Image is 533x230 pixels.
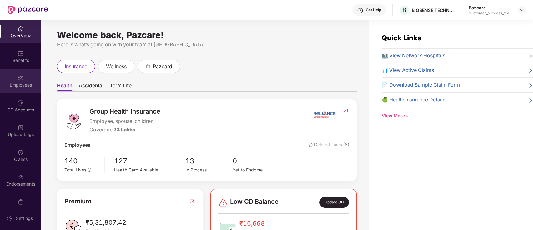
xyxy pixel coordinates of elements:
div: BIOSENSE TECHNOLOGIES PRIVATE LIMITED [412,7,455,13]
div: Welcome back, Pazcare! [57,33,357,38]
div: animation [145,63,151,69]
span: info-circle [88,168,91,172]
span: insurance [65,63,87,70]
span: Deleted Lives (8) [309,141,349,149]
div: Customer_success_team_lead [469,11,512,16]
span: Term Life [110,82,132,91]
div: Update CD [319,197,349,208]
img: svg+xml;base64,PHN2ZyBpZD0iQmVuZWZpdHMiIHhtbG5zPSJodHRwOi8vd3d3LnczLm9yZy8yMDAwL3N2ZyIgd2lkdGg9Ij... [18,50,24,57]
span: down [405,114,409,118]
div: Pazcare [469,5,512,11]
span: Quick Links [382,34,421,42]
span: Low CD Balance [230,197,279,208]
div: Health Card Available [114,166,185,173]
span: Health [57,82,73,91]
span: Group Health Insurance [89,107,160,116]
img: svg+xml;base64,PHN2ZyBpZD0iSG9tZSIgeG1sbnM9Imh0dHA6Ly93d3cudzMub3JnLzIwMDAvc3ZnIiB3aWR0aD0iMjAiIG... [18,26,24,32]
img: RedirectIcon [189,197,195,206]
div: Settings [14,215,35,222]
div: Coverage: [89,126,160,134]
span: ₹3 Lakhs [114,126,135,133]
span: Employee, spouse, children [89,117,160,125]
img: RedirectIcon [343,107,349,114]
img: New Pazcare Logo [8,6,48,14]
img: deleteIcon [309,143,313,147]
span: 📄 Download Sample Claim Form [382,81,460,89]
img: insurerIcon [313,107,336,122]
div: View More [382,112,533,119]
img: logo [64,111,83,130]
span: 🏥 View Network Hospitals [382,52,445,59]
span: right [528,68,533,74]
img: svg+xml;base64,PHN2ZyBpZD0iQ2xhaW0iIHhtbG5zPSJodHRwOi8vd3d3LnczLm9yZy8yMDAwL3N2ZyIgd2lkdGg9IjIwIi... [18,149,24,156]
img: svg+xml;base64,PHN2ZyBpZD0iRW5kb3JzZW1lbnRzIiB4bWxucz0iaHR0cDovL3d3dy53My5vcmcvMjAwMC9zdmciIHdpZH... [18,174,24,180]
span: Employees [64,141,91,149]
span: 0 [233,156,280,166]
span: Premium [64,197,91,206]
span: 🍏 Health Insurance Details [382,96,445,104]
img: svg+xml;base64,PHN2ZyBpZD0iRHJvcGRvd24tMzJ4MzIiIHhtbG5zPSJodHRwOi8vd3d3LnczLm9yZy8yMDAwL3N2ZyIgd2... [519,8,524,13]
span: right [528,97,533,104]
span: right [528,53,533,59]
img: svg+xml;base64,PHN2ZyBpZD0iTXlfT3JkZXJzIiBkYXRhLW5hbWU9Ik15IE9yZGVycyIgeG1sbnM9Imh0dHA6Ly93d3cudz... [18,199,24,205]
img: svg+xml;base64,PHN2ZyBpZD0iRGFuZ2VyLTMyeDMyIiB4bWxucz0iaHR0cDovL3d3dy53My5vcmcvMjAwMC9zdmciIHdpZH... [218,197,228,207]
span: ₹5,31,807.42 [86,218,126,227]
span: 📊 View Active Claims [382,66,434,74]
div: Yet to Endorse [233,166,280,173]
span: ₹16,668 [239,219,283,228]
span: 13 [185,156,233,166]
img: svg+xml;base64,PHN2ZyBpZD0iVXBsb2FkX0xvZ3MiIGRhdGEtbmFtZT0iVXBsb2FkIExvZ3MiIHhtbG5zPSJodHRwOi8vd3... [18,125,24,131]
span: pazcard [153,63,172,70]
span: 140 [64,156,100,166]
span: 127 [114,156,185,166]
span: right [528,82,533,89]
div: In Process [185,166,233,173]
img: svg+xml;base64,PHN2ZyBpZD0iU2V0dGluZy0yMHgyMCIgeG1sbnM9Imh0dHA6Ly93d3cudzMub3JnLzIwMDAvc3ZnIiB3aW... [7,215,13,222]
span: Total Lives [64,167,86,172]
span: Accidental [79,82,103,91]
img: svg+xml;base64,PHN2ZyBpZD0iQ0RfQWNjb3VudHMiIGRhdGEtbmFtZT0iQ0QgQWNjb3VudHMiIHhtbG5zPSJodHRwOi8vd3... [18,100,24,106]
span: wellness [106,63,127,70]
img: svg+xml;base64,PHN2ZyBpZD0iRW1wbG95ZWVzIiB4bWxucz0iaHR0cDovL3d3dy53My5vcmcvMjAwMC9zdmciIHdpZHRoPS... [18,75,24,81]
div: Here is what’s going on with your team at [GEOGRAPHIC_DATA] [57,41,357,49]
img: svg+xml;base64,PHN2ZyBpZD0iSGVscC0zMngzMiIgeG1sbnM9Imh0dHA6Ly93d3cudzMub3JnLzIwMDAvc3ZnIiB3aWR0aD... [357,8,363,14]
div: Get Help [366,8,381,13]
span: B [402,6,406,14]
